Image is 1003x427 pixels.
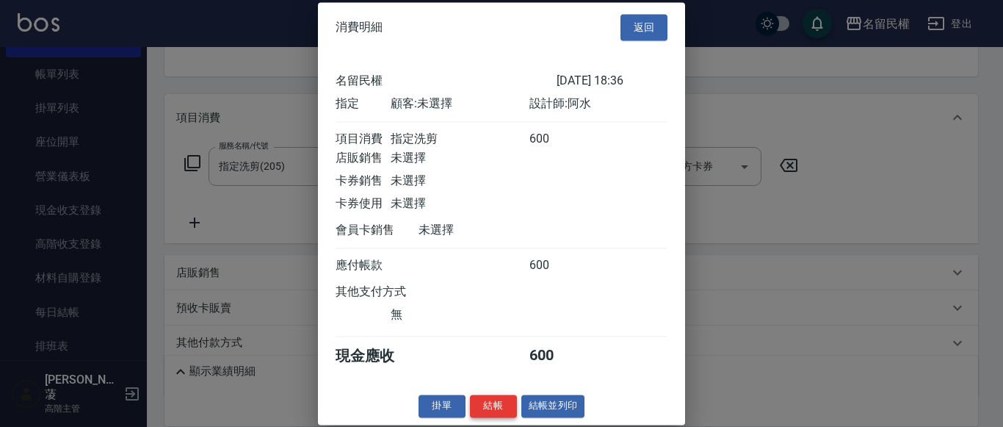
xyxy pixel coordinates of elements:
div: 會員卡銷售 [336,223,419,238]
div: 未選擇 [391,151,529,166]
div: 卡券使用 [336,196,391,212]
div: 無 [391,307,529,323]
button: 結帳 [470,395,517,417]
div: 名留民權 [336,73,557,89]
span: 消費明細 [336,20,383,35]
button: 掛單 [419,395,466,417]
div: 600 [529,258,584,273]
div: 未選擇 [391,196,529,212]
div: 卡券銷售 [336,173,391,189]
div: 未選擇 [391,173,529,189]
div: 未選擇 [419,223,557,238]
button: 返回 [620,14,667,41]
div: 顧客: 未選擇 [391,96,529,112]
div: 店販銷售 [336,151,391,166]
div: 600 [529,132,584,147]
div: [DATE] 18:36 [557,73,667,89]
button: 結帳並列印 [521,395,585,417]
div: 現金應收 [336,346,419,366]
div: 指定洗剪 [391,132,529,147]
div: 指定 [336,96,391,112]
div: 其他支付方式 [336,284,446,300]
div: 應付帳款 [336,258,391,273]
div: 600 [529,346,584,366]
div: 設計師: 阿水 [529,96,667,112]
div: 項目消費 [336,132,391,147]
